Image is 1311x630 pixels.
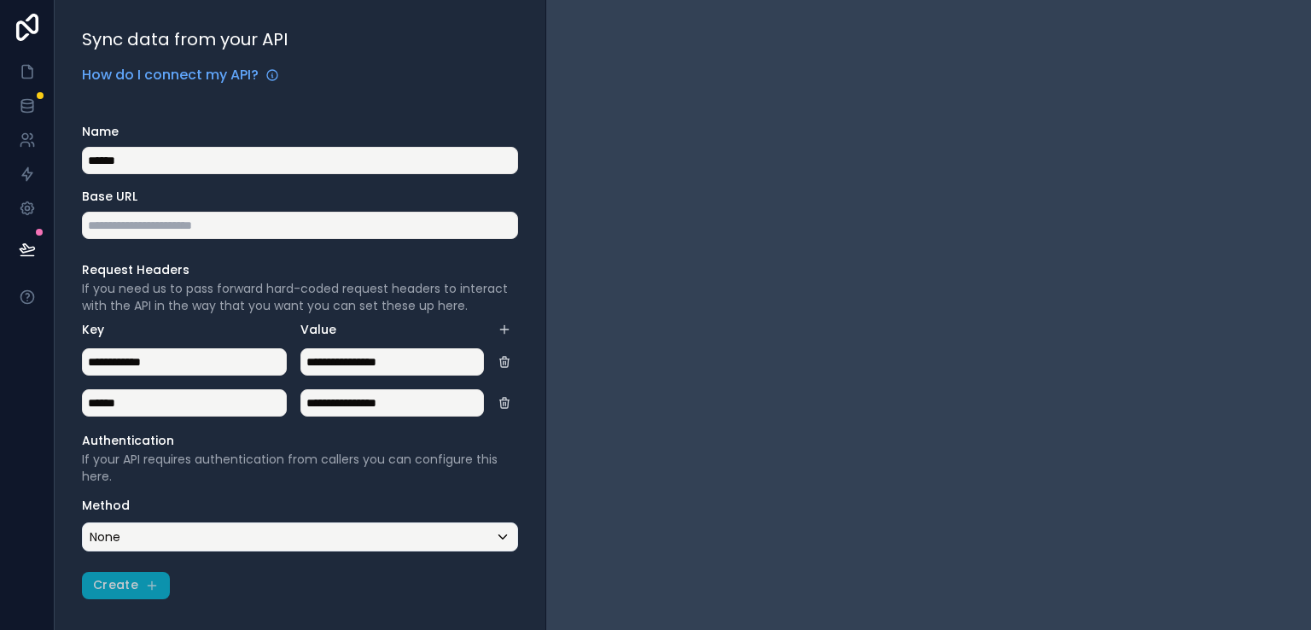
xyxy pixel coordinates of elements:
span: Value [300,314,336,345]
label: Authentication [82,432,174,449]
label: Method [82,497,130,514]
label: Request Headers [82,261,189,278]
span: Base URL [82,188,137,205]
span: How do I connect my API? [82,65,259,85]
p: If you need us to pass forward hard-coded request headers to interact with the API in the way tha... [82,280,518,314]
p: If your API requires authentication from callers you can configure this here. [82,451,518,485]
span: None [90,528,120,545]
span: Name [82,123,119,140]
a: How do I connect my API? [82,65,279,85]
span: Key [82,314,104,345]
span: Sync data from your API [82,27,288,51]
button: None [82,522,518,551]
